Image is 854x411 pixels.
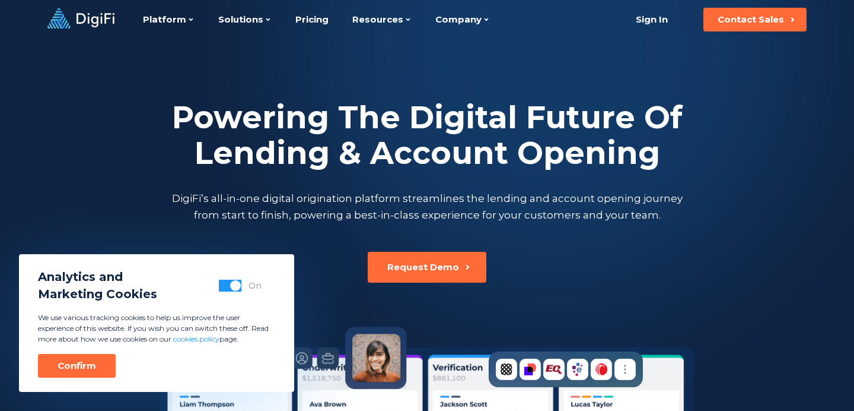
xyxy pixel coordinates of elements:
[58,360,96,372] div: Confirm
[368,252,486,283] button: Request Demo
[387,261,459,273] div: Request Demo
[38,286,157,303] span: Marketing Cookies
[718,14,784,26] div: Contact Sales
[703,8,807,31] button: Contact Sales
[173,334,219,343] a: cookies policy
[38,354,116,378] button: Confirm
[248,280,262,292] div: On
[169,190,685,223] p: DigiFi’s all-in-one digital origination platform streamlines the lending and account opening jour...
[169,100,685,171] h2: Powering The Digital Future Of Lending & Account Opening
[621,8,682,31] a: Sign In
[38,268,157,286] span: Analytics and
[38,312,275,344] p: We use various tracking cookies to help us improve the user experience of this website. If you wi...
